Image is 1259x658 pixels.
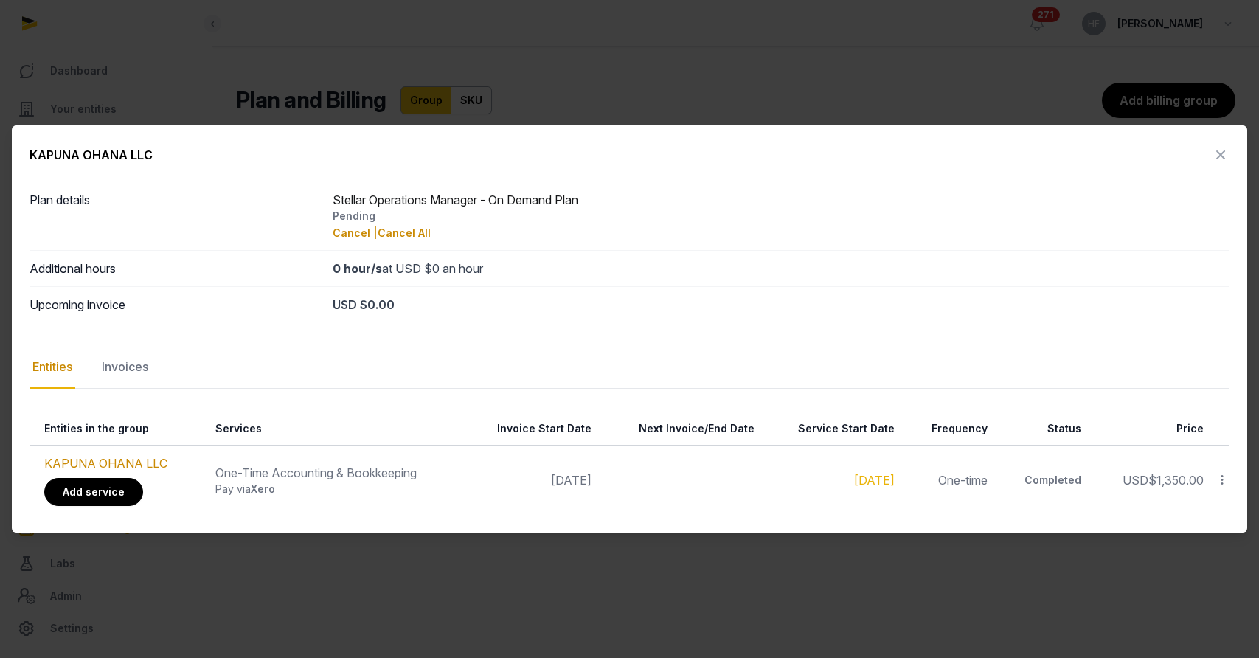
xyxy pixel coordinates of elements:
[333,296,1229,314] div: USD $0.00
[30,296,321,314] dt: Upcoming invoice
[99,346,151,389] div: Invoices
[30,346,1229,389] nav: Tabs
[201,412,463,446] th: Services
[1011,473,1081,488] div: Completed
[378,226,431,239] span: Cancel All
[30,346,75,389] div: Entities
[333,191,1229,241] div: Stellar Operations Manager - On Demand Plan
[44,478,143,506] a: Add service
[30,260,321,277] dt: Additional hours
[1090,412,1213,446] th: Price
[30,146,153,164] div: KAPUNA OHANA LLC
[333,209,1229,224] div: Pending
[30,412,201,446] th: Entities in the group
[463,446,601,516] td: [DATE]
[600,412,763,446] th: Next Invoice/End Date
[333,260,1229,277] div: at USD $0 an hour
[44,456,167,471] a: KAPUNA OHANA LLC
[251,482,275,495] span: Xero
[30,191,321,241] dt: Plan details
[463,412,601,446] th: Invoice Start Date
[996,412,1090,446] th: Status
[215,482,454,496] div: Pay via
[215,464,454,482] div: One-Time Accounting & Bookkeeping
[1148,473,1204,488] span: $1,350.00
[854,473,895,488] a: [DATE]
[763,412,904,446] th: Service Start Date
[904,412,996,446] th: Frequency
[333,261,382,276] strong: 0 hour/s
[333,226,378,239] span: Cancel |
[1123,473,1148,488] span: USD
[904,446,996,516] td: One-time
